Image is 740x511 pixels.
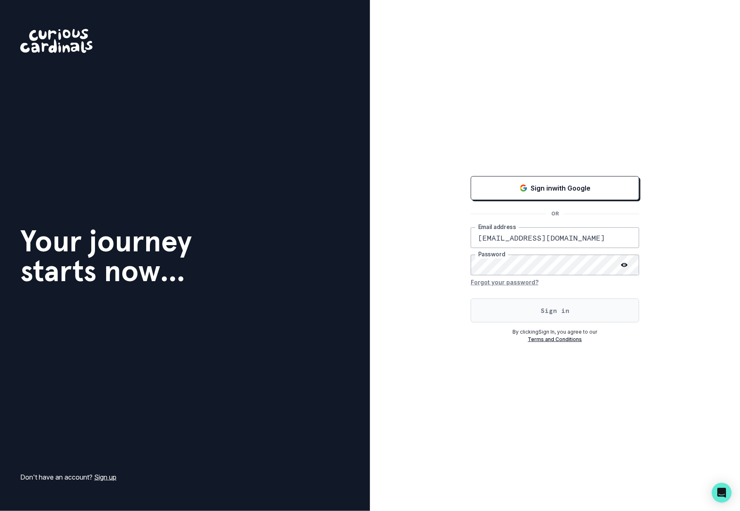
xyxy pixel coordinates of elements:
img: Curious Cardinals Logo [20,29,92,53]
button: Sign in with Google (GSuite) [471,176,639,200]
a: Terms and Conditions [528,336,582,342]
a: Sign up [94,473,116,481]
p: OR [546,210,564,217]
button: Forgot your password? [471,275,538,289]
div: Open Intercom Messenger [712,483,732,503]
p: Don't have an account? [20,472,116,482]
h1: Your journey starts now... [20,226,192,286]
p: Sign in with Google [531,183,591,193]
button: Sign in [471,298,639,322]
p: By clicking Sign In , you agree to our [471,328,639,336]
